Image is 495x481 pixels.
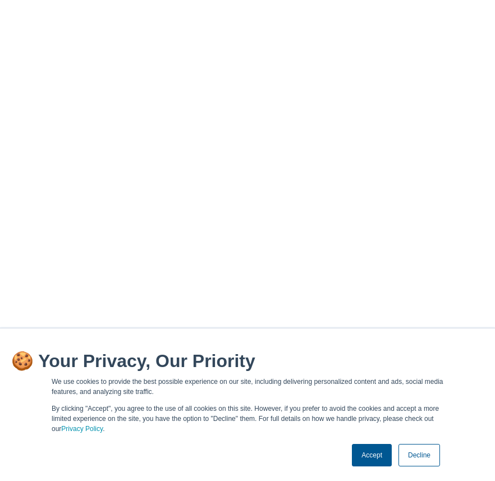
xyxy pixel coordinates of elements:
p: We use cookies to provide the best possible experience on our site, including delivering personal... [52,377,443,397]
p: By clicking "Accept", you agree to the use of all cookies on this site. However, if you prefer to... [52,404,443,434]
a: Privacy Policy [61,425,103,433]
h2: 🍪 Your Privacy, Our Priority [11,351,484,371]
a: Accept [352,444,392,466]
a: Decline [398,444,440,466]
